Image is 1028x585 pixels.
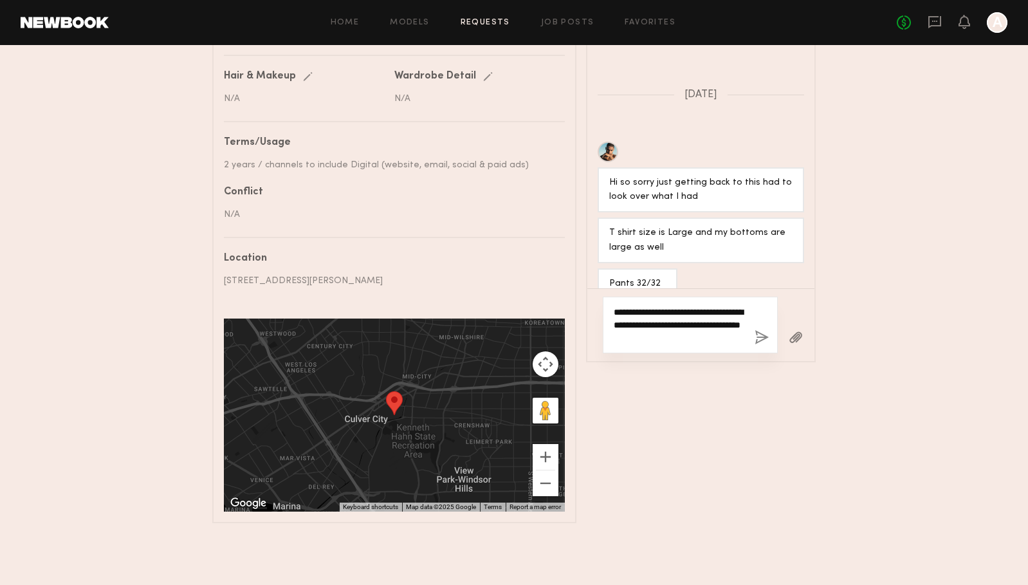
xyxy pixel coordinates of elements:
span: [DATE] [684,89,717,100]
button: Zoom out [533,470,558,496]
span: Map data ©2025 Google [406,503,476,510]
div: N/A [224,208,555,221]
a: Job Posts [541,19,594,27]
div: Conflict [224,187,555,198]
a: A [987,12,1007,33]
img: Google [227,495,270,512]
div: Terms/Usage [224,138,555,148]
div: N/A [394,92,555,106]
a: Models [390,19,429,27]
div: Location [224,254,555,264]
button: Zoom in [533,444,558,470]
button: Drag Pegman onto the map to open Street View [533,398,558,423]
a: Report a map error [509,503,561,510]
button: Map camera controls [533,351,558,377]
div: [STREET_ADDRESS][PERSON_NAME] [224,274,555,288]
div: N/A [224,92,385,106]
div: Hair & Makeup [224,71,296,82]
div: T shirt size is Large and my bottoms are large as well [609,226,793,255]
div: 2 years / channels to include Digital (website, email, social & paid ads) [224,158,555,172]
div: Wardrobe Detail [394,71,476,82]
a: Open this area in Google Maps (opens a new window) [227,495,270,512]
a: Home [331,19,360,27]
a: Terms [484,503,502,510]
div: Pants 32/32 [609,277,666,292]
button: Keyboard shortcuts [343,503,398,512]
a: Requests [461,19,510,27]
a: Favorites [625,19,675,27]
div: Hi so sorry just getting back to this had to look over what I had [609,176,793,205]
